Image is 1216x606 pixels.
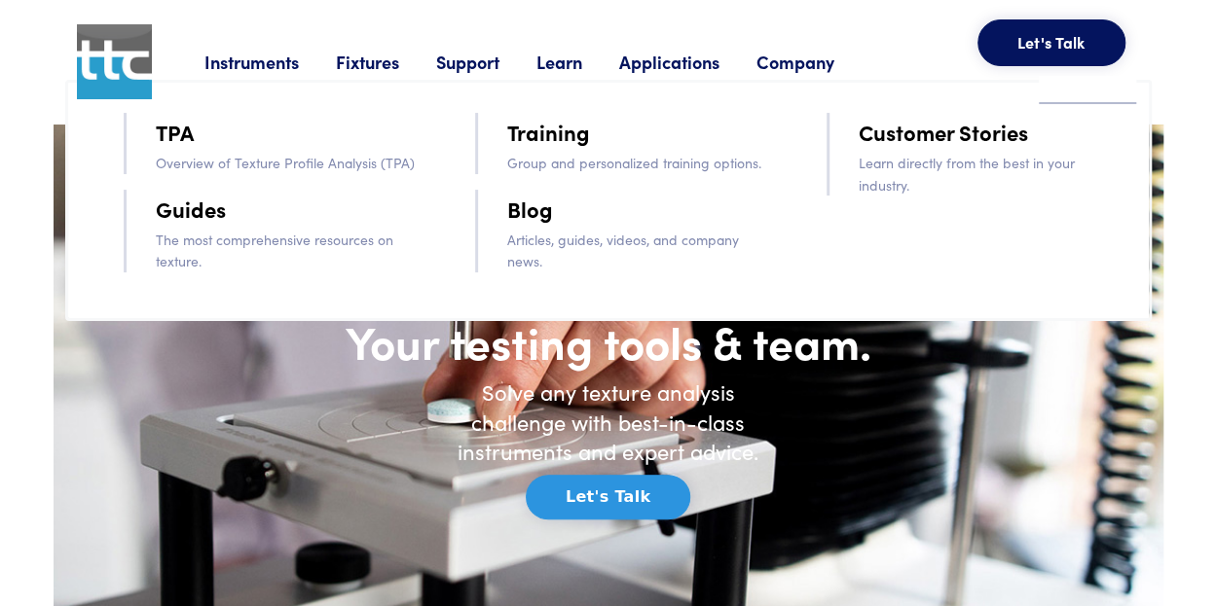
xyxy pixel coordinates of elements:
a: Training [507,115,590,149]
a: Blog [507,192,553,226]
a: Instruments [204,50,336,74]
h1: Your testing tools & team. [277,313,940,370]
a: Guides [156,192,226,226]
img: ttc_logo_1x1_v1.0.png [77,24,152,99]
a: Learn [536,50,619,74]
p: Group and personalized training options. [507,152,772,173]
button: Let's Talk [977,19,1125,66]
a: Applications [619,50,756,74]
a: Fixtures [336,50,436,74]
a: Support [436,50,536,74]
button: Let's Talk [526,475,690,519]
p: Articles, guides, videos, and company news. [507,229,772,272]
h6: Solve any texture analysis challenge with best-in-class instruments and expert advice. [443,377,774,467]
p: Learn directly from the best in your industry. [859,152,1124,196]
a: Company [756,50,871,74]
p: The most comprehensive resources on texture. [156,229,421,272]
p: Overview of Texture Profile Analysis (TPA) [156,152,421,173]
a: Customer Stories [859,115,1028,149]
a: TPA [156,115,194,149]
